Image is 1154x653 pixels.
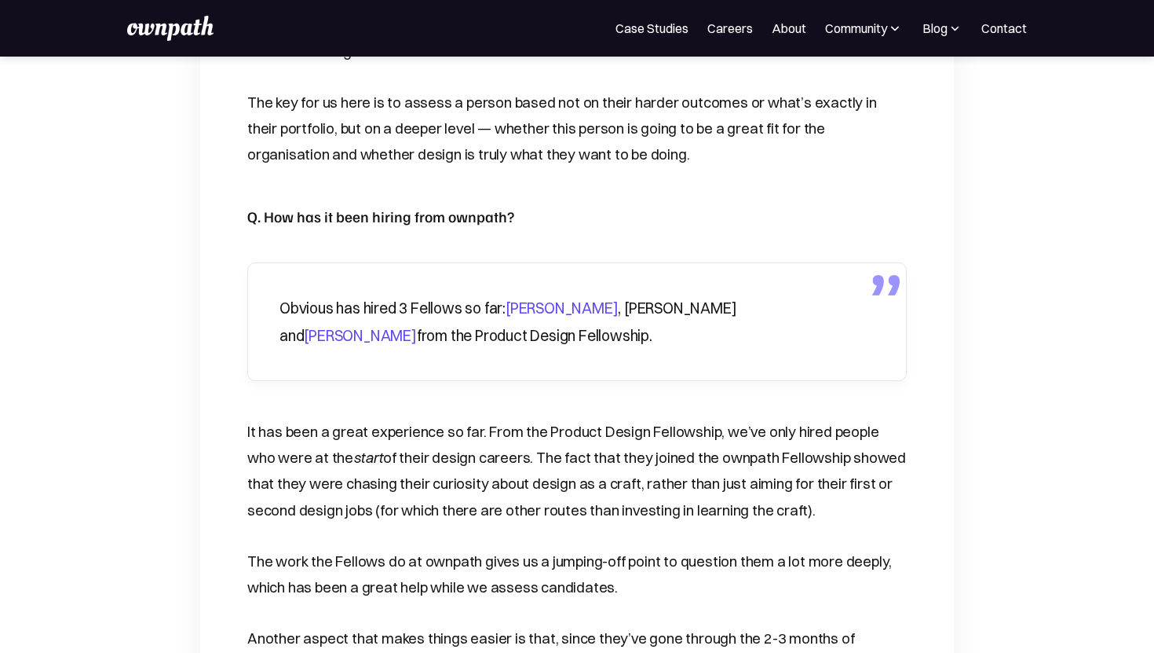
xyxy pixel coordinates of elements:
[247,90,907,167] p: The key for us here is to assess a person based not on their harder outcomes or what’s exactly in...
[353,449,383,467] em: start
[825,19,903,38] div: Community
[707,19,753,38] a: Careers
[247,419,907,523] p: It has been a great experience so far. From the Product Design Fellowship, we’ve only hired peopl...
[922,19,948,38] div: Blog
[981,19,1027,38] a: Contact
[279,295,847,349] p: Obvious has hired 3 Fellows so far: , [PERSON_NAME] and from the Product Design Fellowship.
[825,19,887,38] div: Community
[615,19,688,38] a: Case Studies
[922,19,962,38] div: Blog
[772,19,806,38] a: About
[304,326,416,345] a: [PERSON_NAME]
[247,205,907,228] h5: Q. How has it been hiring from ownpath?
[247,548,907,600] p: The work the Fellows do at ownpath gives us a jumping-off point to question them a lot more deepl...
[506,299,618,317] a: [PERSON_NAME]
